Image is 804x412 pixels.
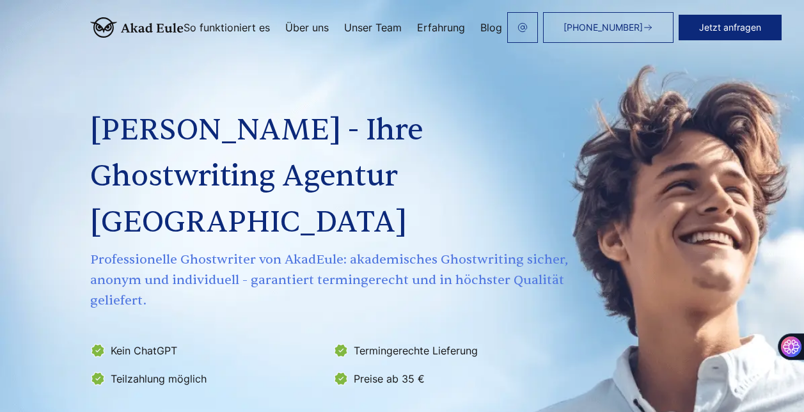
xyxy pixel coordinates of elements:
[333,340,569,361] li: Termingerechte Lieferung
[90,340,326,361] li: Kein ChatGPT
[285,22,329,33] a: Über uns
[679,15,782,40] button: Jetzt anfragen
[333,368,569,389] li: Preise ab 35 €
[90,368,326,389] li: Teilzahlung möglich
[543,12,674,43] a: [PHONE_NUMBER]
[417,22,465,33] a: Erfahrung
[184,22,270,33] a: So funktioniert es
[90,17,184,38] img: logo
[564,22,643,33] span: [PHONE_NUMBER]
[517,22,528,33] img: email
[344,22,402,33] a: Unser Team
[90,107,571,246] h1: [PERSON_NAME] - Ihre Ghostwriting Agentur [GEOGRAPHIC_DATA]
[480,22,502,33] a: Blog
[90,250,571,311] span: Professionelle Ghostwriter von AkadEule: akademisches Ghostwriting sicher, anonym und individuell...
